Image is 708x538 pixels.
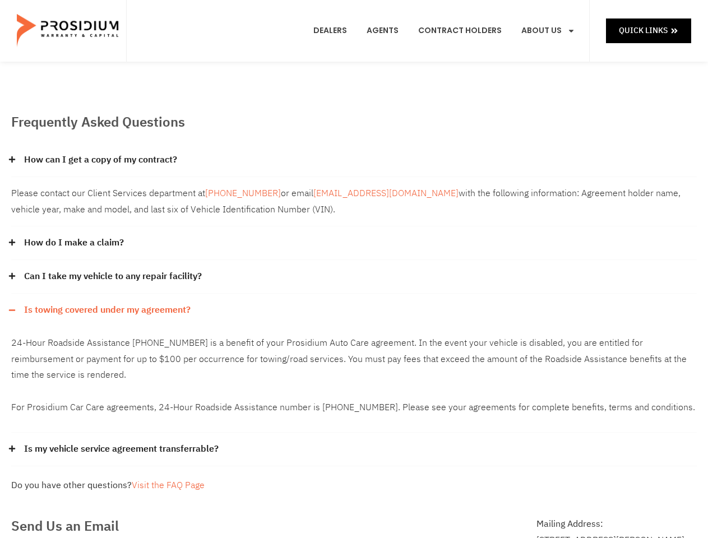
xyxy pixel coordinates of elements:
a: Visit the FAQ Page [132,479,205,492]
a: Dealers [305,10,355,52]
div: How can I get a copy of my contract? [11,143,697,177]
span: Quick Links [619,24,668,38]
span: Last Name [252,1,287,10]
a: Can I take my vehicle to any repair facility? [24,268,202,285]
div: Is my vehicle service agreement transferrable? [11,433,697,466]
a: [EMAIL_ADDRESS][DOMAIN_NAME] [313,187,459,200]
a: Is towing covered under my agreement? [24,302,191,318]
a: About Us [513,10,584,52]
div: Do you have other questions? [11,477,697,494]
a: Contract Holders [410,10,510,52]
a: Agents [358,10,407,52]
div: How do I make a claim? [11,226,697,260]
a: How do I make a claim? [24,235,124,251]
h2: Send Us an Email [11,516,514,536]
div: Is towing covered under my agreement? [11,327,697,433]
a: Is my vehicle service agreement transferrable? [24,441,219,457]
div: Is towing covered under my agreement? [11,294,697,327]
h2: Frequently Asked Questions [11,112,697,132]
nav: Menu [305,10,584,52]
a: Quick Links [606,18,691,43]
div: Can I take my vehicle to any repair facility? [11,260,697,294]
a: How can I get a copy of my contract? [24,152,177,168]
a: [PHONE_NUMBER] [205,187,281,200]
div: How can I get a copy of my contract? [11,177,697,227]
p: 24-Hour Roadside Assistance [PHONE_NUMBER] is a benefit of your Prosidium Auto Care agreement. In... [11,335,697,416]
b: Mailing Address: [536,517,603,531]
